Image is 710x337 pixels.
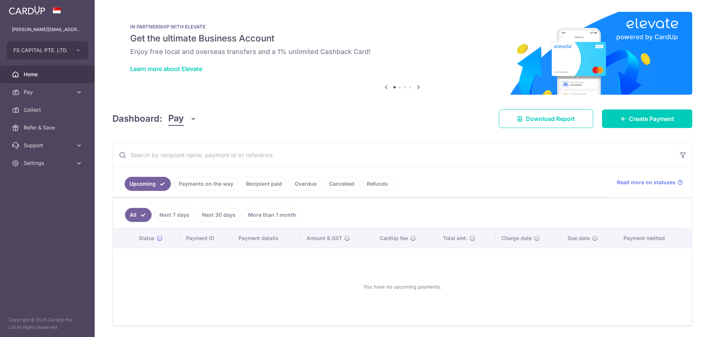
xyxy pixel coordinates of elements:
[241,177,287,191] a: Recipient paid
[24,106,72,114] span: Collect
[618,229,692,248] th: Payment method
[290,177,321,191] a: Overdue
[499,109,593,128] a: Download Report
[12,26,83,33] p: [PERSON_NAME][EMAIL_ADDRESS][PERSON_NAME][DOMAIN_NAME]
[113,143,674,167] input: Search by recipient name, payment id or reference
[155,208,194,222] a: Next 7 days
[112,112,162,125] h4: Dashboard:
[24,71,72,78] span: Home
[125,177,171,191] a: Upcoming
[501,235,532,242] span: Charge date
[243,208,301,222] a: More than 1 month
[197,208,240,222] a: Next 30 days
[324,177,359,191] a: Cancelled
[122,254,683,319] div: You have no upcoming payments.
[130,24,674,30] p: IN PARTNERSHIP WITH ELEVATE
[130,65,202,73] a: Learn more about Elevate
[24,142,72,149] span: Support
[9,6,45,15] img: CardUp
[233,229,301,248] th: Payment details
[24,124,72,131] span: Refer & Save
[24,159,72,167] span: Settings
[24,88,72,96] span: Pay
[380,235,408,242] span: CardUp fee
[130,47,674,56] h6: Enjoy free local and overseas transfers and a 1% unlimited Cashback Card!
[617,179,676,186] span: Read more on statuses
[168,112,197,126] button: Pay
[174,177,238,191] a: Payments on the way
[139,235,155,242] span: Status
[168,112,184,126] span: Pay
[526,114,575,123] span: Download Report
[629,114,674,123] span: Create Payment
[130,33,674,44] h5: Get the ultimate Business Account
[617,179,683,186] a: Read more on statuses
[362,177,393,191] a: Refunds
[125,208,152,222] a: All
[112,12,692,95] img: Renovation banner
[13,47,68,54] span: FS CAPITAL PTE. LTD.
[568,235,590,242] span: Due date
[7,41,88,59] button: FS CAPITAL PTE. LTD.
[180,229,233,248] th: Payment ID
[307,235,342,242] span: Amount & GST
[443,235,467,242] span: Total amt.
[602,109,692,128] a: Create Payment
